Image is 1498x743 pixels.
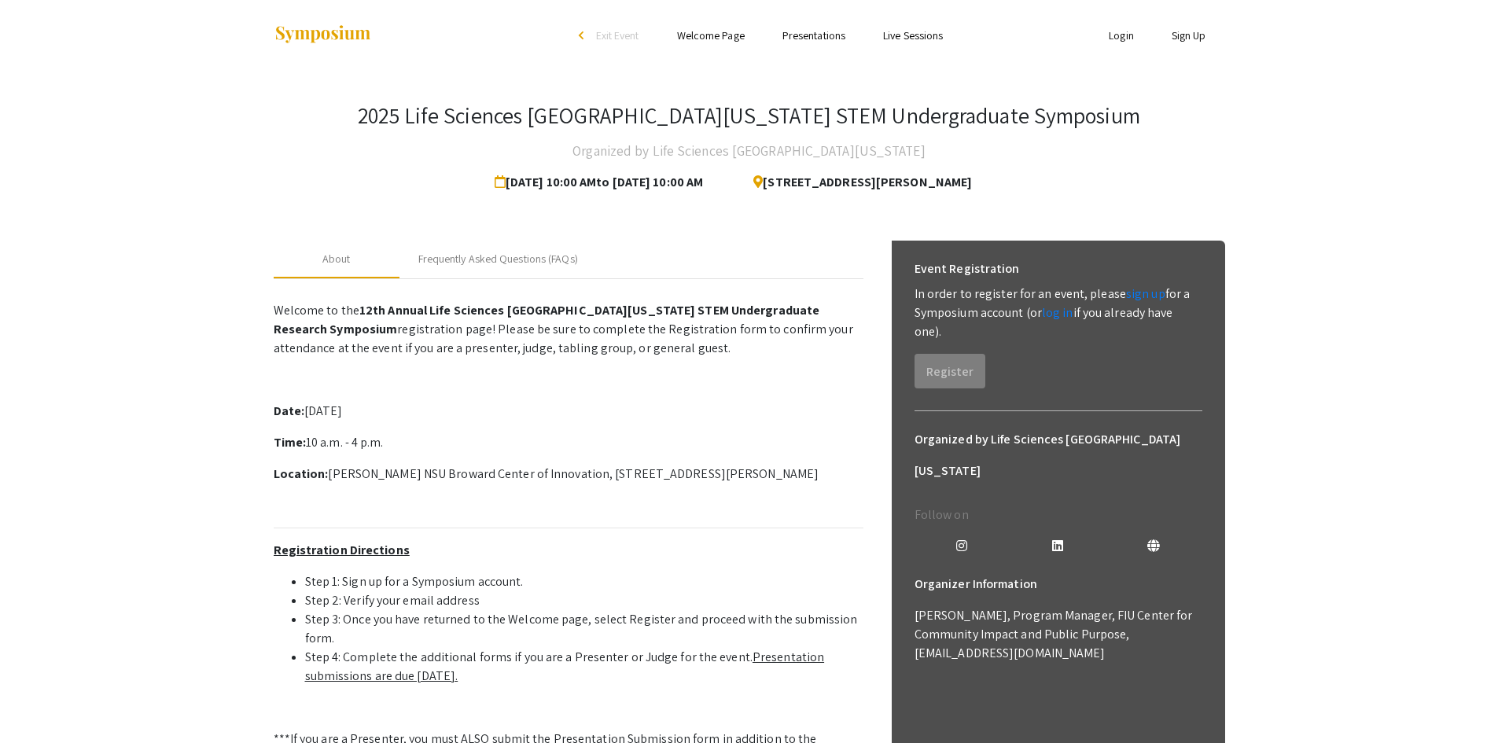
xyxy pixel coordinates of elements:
[418,251,578,267] div: Frequently Asked Questions (FAQs)
[274,434,307,451] strong: Time:
[322,251,351,267] div: About
[915,253,1020,285] h6: Event Registration
[677,28,745,42] a: Welcome Page
[596,28,639,42] span: Exit Event
[915,606,1202,663] p: [PERSON_NAME], Program Manager, FIU Center for Community Impact and Public Purpose, [EMAIL_ADDRES...
[741,167,972,198] span: [STREET_ADDRESS][PERSON_NAME]
[274,402,863,421] p: [DATE]
[358,102,1140,129] h3: 2025 Life Sciences [GEOGRAPHIC_DATA][US_STATE] STEM Undergraduate Symposium
[274,433,863,452] p: 10 a.m. - 4 p.m.
[274,24,372,46] img: Symposium by ForagerOne
[274,301,863,358] p: Welcome to the registration page! Please be sure to complete the Registration form to confirm you...
[572,135,925,167] h4: Organized by Life Sciences [GEOGRAPHIC_DATA][US_STATE]
[274,302,820,337] strong: 12th Annual Life Sciences [GEOGRAPHIC_DATA][US_STATE] STEM Undergraduate Research Symposium
[782,28,845,42] a: Presentations
[915,285,1202,341] p: In order to register for an event, please for a Symposium account (or if you already have one).
[274,465,863,484] p: [PERSON_NAME] NSU Broward Center of Innovation, [STREET_ADDRESS][PERSON_NAME]
[915,506,1202,524] p: Follow on
[883,28,943,42] a: Live Sessions
[274,403,305,419] strong: Date:
[1042,304,1073,321] a: log in
[274,542,410,558] u: Registration Directions
[305,572,863,591] li: Step 1: Sign up for a Symposium account.
[495,167,709,198] span: [DATE] 10:00 AM to [DATE] 10:00 AM
[915,568,1202,600] h6: Organizer Information
[305,648,863,686] li: Step 4: Complete the additional forms if you are a Presenter or Judge for the event.
[305,649,825,684] u: Presentation submissions are due [DATE].
[915,424,1202,487] h6: Organized by Life Sciences [GEOGRAPHIC_DATA][US_STATE]
[1172,28,1206,42] a: Sign Up
[915,354,985,388] button: Register
[1109,28,1134,42] a: Login
[305,591,863,610] li: Step 2: Verify your email address
[305,610,863,648] li: Step 3: Once you have returned to the Welcome page, select Register and proceed with the submissi...
[579,31,588,40] div: arrow_back_ios
[1126,285,1165,302] a: sign up
[274,465,329,482] strong: Location:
